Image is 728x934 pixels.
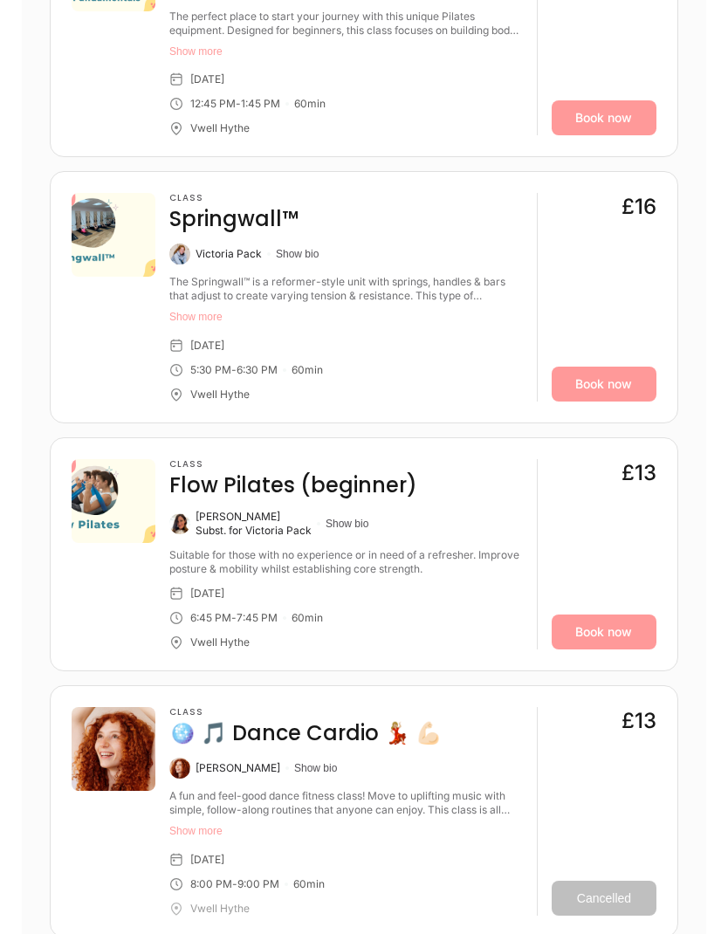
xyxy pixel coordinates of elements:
[236,98,241,112] div: -
[169,311,523,325] button: Show more
[196,762,280,776] div: [PERSON_NAME]
[169,759,190,779] img: Caitlin McCarthy
[326,518,368,532] button: Show bio
[190,587,224,601] div: [DATE]
[190,636,250,650] div: Vwell Hythe
[169,790,523,818] div: A fun and feel-good dance fitness class! Move to uplifting music with simple, follow-along routin...
[169,45,523,59] button: Show more
[232,878,237,892] div: -
[169,514,190,535] img: Kate Arnold
[190,73,224,87] div: [DATE]
[72,708,155,792] img: 157770-picture.jpg
[72,460,155,544] img: aa553f9f-2931-4451-b727-72da8bd8ddcb.png
[276,248,319,262] button: Show bio
[292,612,323,626] div: 60 min
[237,612,278,626] div: 7:45 PM
[552,882,656,917] button: Cancelled
[72,194,155,278] img: 5d9617d8-c062-43cb-9683-4a4abb156b5d.png
[169,206,299,234] h4: Springwall™
[169,720,442,748] h4: 🪩 🎵 Dance Cardio 💃🏼 💪🏻
[294,98,326,112] div: 60 min
[169,549,523,577] div: Suitable for those with no experience or in need of a refresher. Improve posture & mobility whils...
[190,122,250,136] div: Vwell Hythe
[169,276,523,304] div: The Springwall™ is a reformer-style unit with springs, handles & bars that adjust to create varyi...
[622,460,656,488] div: £13
[292,364,323,378] div: 60 min
[552,101,656,136] a: Book now
[196,248,262,262] div: Victoria Pack
[190,340,224,354] div: [DATE]
[169,825,523,839] button: Show more
[169,194,299,204] h3: Class
[190,612,231,626] div: 6:45 PM
[190,878,232,892] div: 8:00 PM
[196,511,312,525] div: [PERSON_NAME]
[190,903,250,917] div: Vwell Hythe
[169,460,417,470] h3: Class
[237,364,278,378] div: 6:30 PM
[622,194,656,222] div: £16
[552,367,656,402] a: Book now
[231,612,237,626] div: -
[237,878,279,892] div: 9:00 PM
[190,364,231,378] div: 5:30 PM
[241,98,280,112] div: 1:45 PM
[169,10,523,38] div: The perfect place to start your journey with this unique Pilates equipment. Designed for beginner...
[196,525,312,539] div: Subst. for Victoria Pack
[293,878,325,892] div: 60 min
[190,854,224,868] div: [DATE]
[169,472,417,500] h4: Flow Pilates (beginner)
[190,98,236,112] div: 12:45 PM
[169,244,190,265] img: Victoria Pack
[231,364,237,378] div: -
[169,708,442,718] h3: Class
[622,708,656,736] div: £13
[190,388,250,402] div: Vwell Hythe
[294,762,337,776] button: Show bio
[552,615,656,650] a: Book now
